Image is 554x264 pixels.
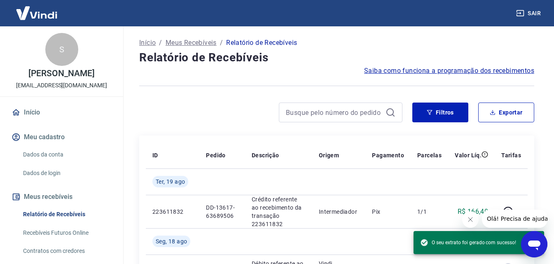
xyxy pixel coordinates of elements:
p: Pix [372,208,404,216]
a: Saiba como funciona a programação dos recebimentos [364,66,534,76]
button: Meus recebíveis [10,188,113,206]
p: Tarifas [501,151,521,159]
button: Filtros [412,103,468,122]
a: Relatório de Recebíveis [20,206,113,223]
input: Busque pelo número do pedido [286,106,382,119]
span: Seg, 18 ago [156,237,187,245]
p: Pedido [206,151,225,159]
p: Origem [319,151,339,159]
a: Contratos com credores [20,243,113,259]
a: Início [139,38,156,48]
p: Intermediador [319,208,359,216]
iframe: Botão para abrir a janela de mensagens [521,231,547,257]
p: ID [152,151,158,159]
iframe: Fechar mensagem [462,211,479,228]
button: Exportar [478,103,534,122]
button: Meu cadastro [10,128,113,146]
p: Crédito referente ao recebimento da transação 223611832 [252,195,306,228]
p: [PERSON_NAME] [28,69,94,78]
a: Meus Recebíveis [166,38,217,48]
p: DD-13617-63689506 [206,203,238,220]
p: / [159,38,162,48]
a: Início [10,103,113,121]
span: Ter, 19 ago [156,178,185,186]
p: Pagamento [372,151,404,159]
a: Dados da conta [20,146,113,163]
img: Vindi [10,0,63,26]
p: Relatório de Recebíveis [226,38,297,48]
div: S [45,33,78,66]
p: Descrição [252,151,279,159]
p: 223611832 [152,208,193,216]
p: Valor Líq. [455,151,482,159]
p: [EMAIL_ADDRESS][DOMAIN_NAME] [16,81,107,90]
span: O seu extrato foi gerado com sucesso! [420,238,516,247]
p: Parcelas [417,151,442,159]
button: Sair [514,6,544,21]
p: / [220,38,223,48]
a: Recebíveis Futuros Online [20,224,113,241]
p: 1/1 [417,208,442,216]
h4: Relatório de Recebíveis [139,49,534,66]
p: R$ 166,40 [458,207,489,217]
a: Dados de login [20,165,113,182]
span: Olá! Precisa de ajuda? [5,6,69,12]
iframe: Mensagem da empresa [482,210,547,228]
